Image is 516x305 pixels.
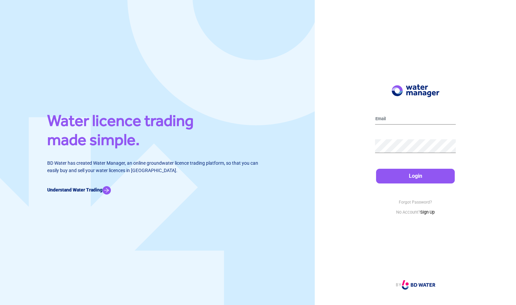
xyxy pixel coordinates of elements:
[399,200,432,205] a: Forgot Password?
[420,210,435,215] a: Sign Up
[375,114,456,125] input: Email
[102,186,111,195] img: Arrow Icon
[392,84,439,97] img: Logo
[396,283,435,287] a: BY
[47,187,111,193] a: Understand Water Trading
[47,110,268,152] h1: Water licence trading made simple.
[375,209,456,216] p: No Account?
[376,169,455,183] button: Login
[47,159,268,174] p: BD Water has created Water Manager, an online groundwater licence trading platform, so that you c...
[402,280,435,290] img: Logo
[47,187,102,193] b: Understand Water Trading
